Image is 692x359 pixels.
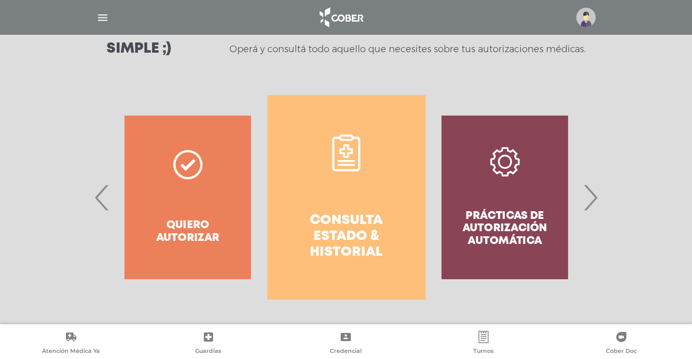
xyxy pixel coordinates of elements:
img: Cober_menu-lines-white.svg [96,11,109,24]
h4: Consulta estado & historial [286,213,407,261]
a: Consulta estado & historial [267,95,426,300]
a: Atención Médica Ya [2,331,140,357]
span: Previous [92,170,112,225]
span: Cober Doc [606,347,637,356]
a: Credencial [277,331,415,357]
img: logo_cober_home-white.png [314,5,368,30]
a: Turnos [415,331,553,357]
a: Cober Doc [552,331,690,357]
a: Guardias [140,331,278,357]
span: Guardias [195,347,221,356]
span: Credencial [330,347,362,356]
span: Atención Médica Ya [42,347,100,356]
img: profile-placeholder.svg [576,8,596,27]
p: Operá y consultá todo aquello que necesites sobre tus autorizaciones médicas. [229,43,585,55]
h3: Simple ;) [107,42,171,56]
span: Next [580,170,600,225]
span: Turnos [473,347,494,356]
